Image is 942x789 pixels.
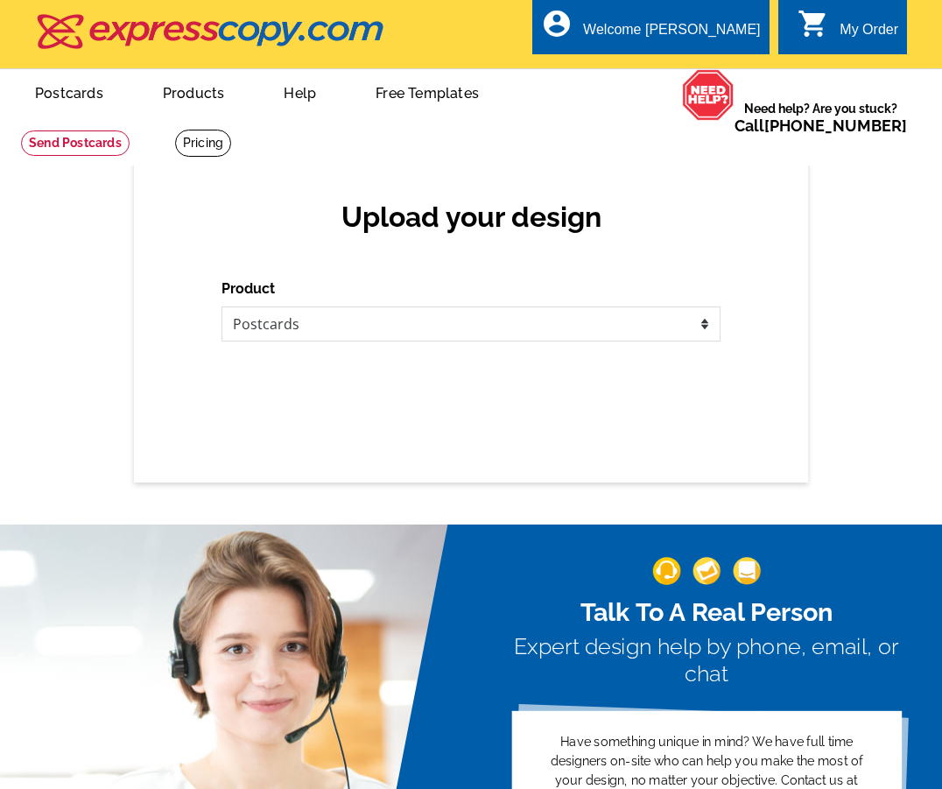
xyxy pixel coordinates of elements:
[798,19,898,41] a: shopping_cart My Order
[256,71,344,112] a: Help
[840,22,898,46] div: My Order
[733,558,761,586] img: support-img-3_1.png
[135,71,253,112] a: Products
[239,201,703,234] h2: Upload your design
[735,116,907,135] span: Call
[764,116,907,135] a: [PHONE_NUMBER]
[798,8,829,39] i: shopping_cart
[7,71,131,112] a: Postcards
[682,69,735,121] img: help
[692,558,721,586] img: support-img-2.png
[541,8,573,39] i: account_circle
[583,22,760,46] div: Welcome [PERSON_NAME]
[495,634,918,687] h3: Expert design help by phone, email, or chat
[221,278,275,299] label: Product
[495,598,918,629] h2: Talk To A Real Person
[348,71,507,112] a: Free Templates
[652,558,680,586] img: support-img-1.png
[735,100,907,135] span: Need help? Are you stuck?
